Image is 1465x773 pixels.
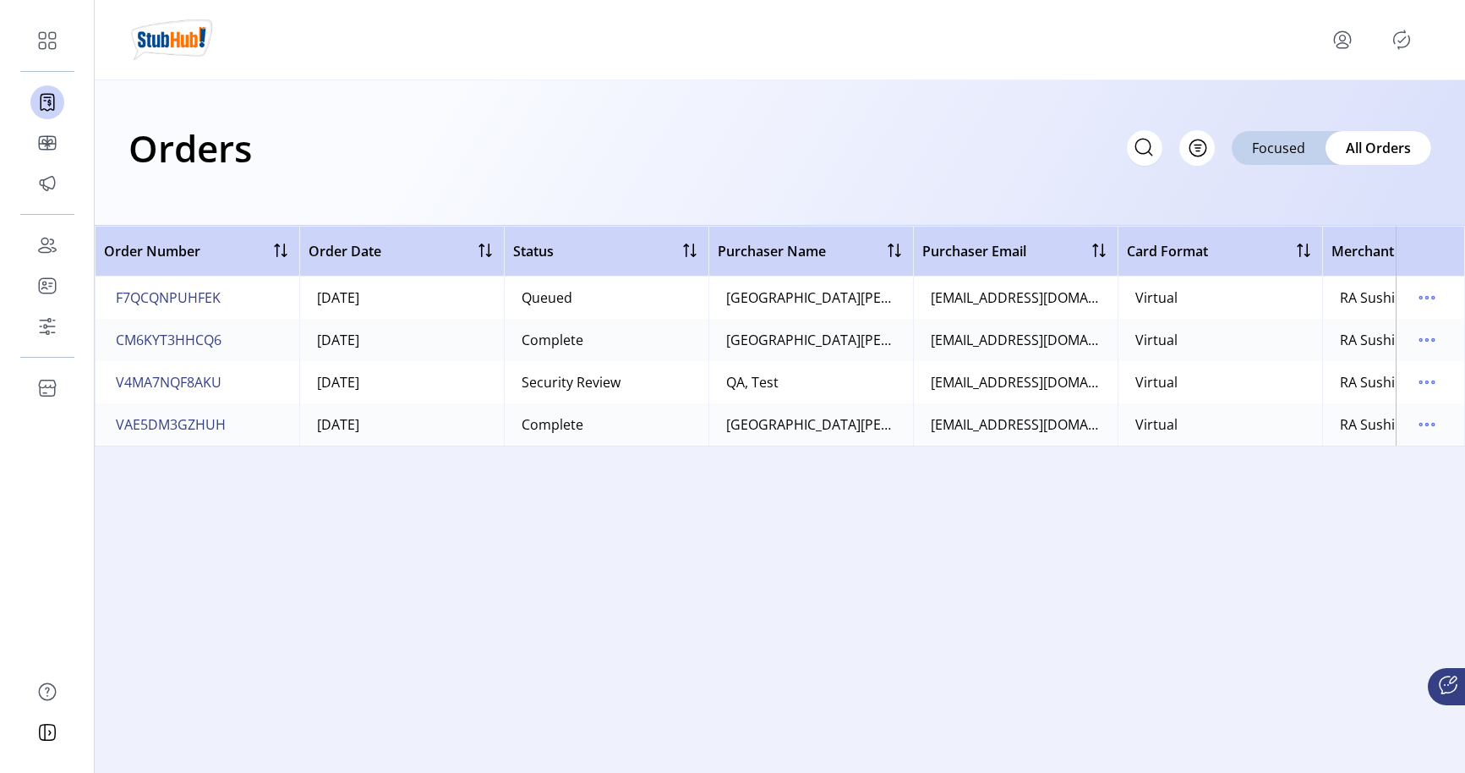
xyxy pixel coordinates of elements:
[128,16,215,63] img: logo
[1232,131,1326,165] div: Focused
[931,288,1101,308] div: [EMAIL_ADDRESS][DOMAIN_NAME]
[1346,138,1411,158] span: All Orders
[299,277,504,319] td: [DATE]
[1340,330,1395,350] div: RA Sushi
[1388,26,1415,53] button: Publisher Panel
[931,414,1101,435] div: [EMAIL_ADDRESS][DOMAIN_NAME]
[112,369,225,396] button: V4MA7NQF8AKU
[1127,241,1208,261] span: Card Format
[726,330,896,350] div: [GEOGRAPHIC_DATA][PERSON_NAME]
[1135,414,1178,435] div: Virtual
[1340,414,1395,435] div: RA Sushi
[1135,372,1178,392] div: Virtual
[1329,26,1356,53] button: menu
[522,330,583,350] div: Complete
[522,372,620,392] div: Security Review
[116,330,221,350] span: CM6KYT3HHCQ6
[718,241,826,261] span: Purchaser Name
[299,319,504,361] td: [DATE]
[931,330,1101,350] div: [EMAIL_ADDRESS][DOMAIN_NAME]
[1252,138,1305,158] span: Focused
[112,411,229,438] button: VAE5DM3GZHUH
[116,288,221,308] span: F7QCQNPUHFEK
[1135,288,1178,308] div: Virtual
[309,241,381,261] span: Order Date
[112,284,224,311] button: F7QCQNPUHFEK
[1340,372,1395,392] div: RA Sushi
[128,118,252,178] h1: Orders
[522,288,572,308] div: Queued
[1413,411,1440,438] button: menu
[1135,330,1178,350] div: Virtual
[1340,288,1395,308] div: RA Sushi
[931,372,1101,392] div: [EMAIL_ADDRESS][DOMAIN_NAME]
[116,372,221,392] span: V4MA7NQF8AKU
[922,241,1026,261] span: Purchaser Email
[1326,131,1431,165] div: All Orders
[726,288,896,308] div: [GEOGRAPHIC_DATA][PERSON_NAME]
[299,403,504,446] td: [DATE]
[726,372,779,392] div: QA, Test
[1413,369,1440,396] button: menu
[1413,284,1440,311] button: menu
[116,414,226,435] span: VAE5DM3GZHUH
[522,414,583,435] div: Complete
[513,241,554,261] span: Status
[1331,241,1394,261] span: Merchant
[299,361,504,403] td: [DATE]
[1179,130,1215,166] button: Filter Button
[112,326,225,354] button: CM6KYT3HHCQ6
[1413,326,1440,354] button: menu
[726,414,896,435] div: [GEOGRAPHIC_DATA][PERSON_NAME]
[104,241,200,261] span: Order Number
